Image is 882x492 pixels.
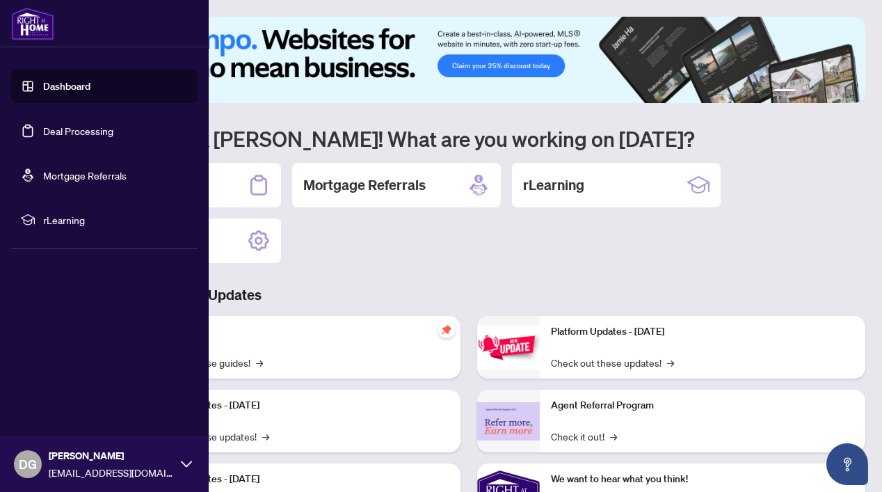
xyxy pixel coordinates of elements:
[846,89,851,95] button: 6
[477,326,540,370] img: Platform Updates - June 23, 2025
[551,472,854,487] p: We want to hear what you think!
[43,80,90,93] a: Dashboard
[826,443,868,485] button: Open asap
[72,125,865,152] h1: Welcome back [PERSON_NAME]! What are you working on [DATE]?
[146,398,449,413] p: Platform Updates - [DATE]
[72,285,865,305] h3: Brokerage & Industry Updates
[303,175,426,195] h2: Mortgage Referrals
[438,322,455,338] span: pushpin
[262,429,269,444] span: →
[551,324,854,340] p: Platform Updates - [DATE]
[801,89,807,95] button: 2
[551,355,674,370] a: Check out these updates!→
[551,429,617,444] a: Check it out!→
[43,212,188,228] span: rLearning
[72,17,865,103] img: Slide 0
[49,448,174,463] span: [PERSON_NAME]
[11,7,54,40] img: logo
[667,355,674,370] span: →
[49,465,174,480] span: [EMAIL_ADDRESS][DOMAIN_NAME]
[256,355,263,370] span: →
[824,89,829,95] button: 4
[477,402,540,441] img: Agent Referral Program
[812,89,818,95] button: 3
[773,89,796,95] button: 1
[523,175,584,195] h2: rLearning
[43,169,127,182] a: Mortgage Referrals
[610,429,617,444] span: →
[43,125,113,137] a: Deal Processing
[835,89,840,95] button: 5
[19,454,37,474] span: DG
[146,324,449,340] p: Self-Help
[551,398,854,413] p: Agent Referral Program
[146,472,449,487] p: Platform Updates - [DATE]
